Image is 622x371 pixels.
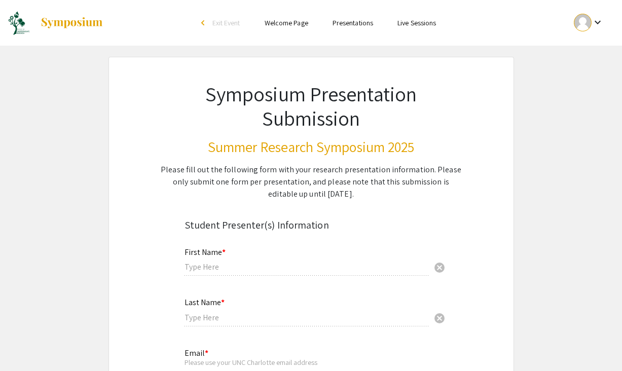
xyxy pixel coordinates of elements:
span: cancel [433,262,446,274]
div: arrow_back_ios [201,20,207,26]
div: Student Presenter(s) Information [185,217,438,233]
h3: Summer Research Symposium 2025 [158,138,464,156]
button: Clear [429,308,450,328]
a: Summer Research Symposium 2025 [8,10,103,35]
input: Type Here [185,262,429,272]
h1: Symposium Presentation Submission [158,82,464,130]
div: Please use your UNC Charlotte email address [185,358,429,367]
a: Live Sessions [397,18,436,27]
div: Please fill out the following form with your research presentation information. Please only submi... [158,164,464,200]
span: Exit Event [212,18,240,27]
a: Welcome Page [265,18,308,27]
mat-label: Last Name [185,297,225,308]
img: Symposium by ForagerOne [40,17,103,29]
button: Expand account dropdown [563,11,614,34]
button: Clear [429,257,450,277]
span: cancel [433,312,446,324]
input: Type Here [185,312,429,323]
img: Summer Research Symposium 2025 [8,10,30,35]
mat-label: Email [185,348,208,358]
mat-icon: Expand account dropdown [592,16,604,28]
mat-label: First Name [185,247,226,257]
a: Presentations [333,18,373,27]
iframe: Chat [8,325,43,363]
